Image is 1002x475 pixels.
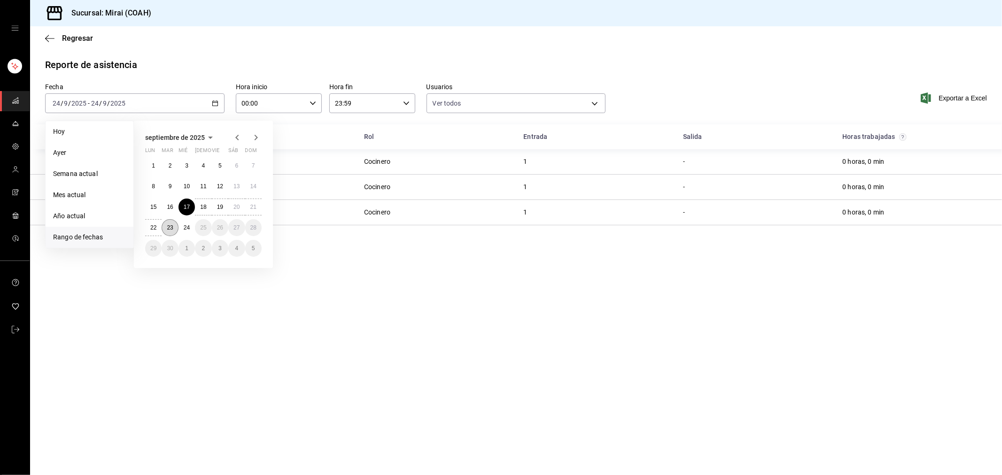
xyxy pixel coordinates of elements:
[835,204,892,221] div: Cell
[71,100,87,107] input: ----
[62,34,93,43] span: Regresar
[516,204,535,221] div: Cell
[200,224,206,231] abbr: 25 de septiembre de 2025
[228,219,245,236] button: 27 de septiembre de 2025
[233,204,240,210] abbr: 20 de septiembre de 2025
[217,183,223,190] abbr: 12 de septiembre de 2025
[235,162,238,169] abbr: 6 de septiembre de 2025
[45,84,225,91] label: Fecha
[152,183,155,190] abbr: 8 de septiembre de 2025
[245,199,262,215] button: 21 de septiembre de 2025
[245,219,262,236] button: 28 de septiembre de 2025
[676,128,835,146] div: HeadCell
[228,240,245,257] button: 4 de octubre de 2025
[145,219,162,236] button: 22 de septiembre de 2025
[245,147,257,157] abbr: domingo
[45,34,93,43] button: Regresar
[30,149,1002,175] div: Row
[185,162,188,169] abbr: 3 de septiembre de 2025
[53,169,126,179] span: Semana actual
[179,240,195,257] button: 1 de octubre de 2025
[364,157,390,167] div: Cocinero
[676,204,692,221] div: Cell
[357,128,516,146] div: HeadCell
[38,204,114,221] div: Cell
[145,199,162,215] button: 15 de septiembre de 2025
[53,211,126,221] span: Año actual
[364,182,390,192] div: Cocinero
[250,204,256,210] abbr: 21 de septiembre de 2025
[53,127,126,137] span: Hoy
[162,157,178,174] button: 2 de septiembre de 2025
[245,178,262,195] button: 14 de septiembre de 2025
[52,100,61,107] input: --
[899,133,907,141] svg: El total de horas trabajadas por usuario es el resultado de la suma redondeada del registro de ho...
[217,224,223,231] abbr: 26 de septiembre de 2025
[202,162,205,169] abbr: 4 de septiembre de 2025
[30,124,1002,225] div: Container
[212,199,228,215] button: 19 de septiembre de 2025
[167,204,173,210] abbr: 16 de septiembre de 2025
[145,147,155,157] abbr: lunes
[329,84,415,91] label: Hora fin
[228,157,245,174] button: 6 de septiembre de 2025
[145,134,205,141] span: septiembre de 2025
[169,183,172,190] abbr: 9 de septiembre de 2025
[212,219,228,236] button: 26 de septiembre de 2025
[252,245,255,252] abbr: 5 de octubre de 2025
[835,178,892,196] div: Cell
[835,153,892,170] div: Cell
[167,224,173,231] abbr: 23 de septiembre de 2025
[68,100,71,107] span: /
[252,162,255,169] abbr: 7 de septiembre de 2025
[179,178,195,195] button: 10 de septiembre de 2025
[38,178,114,196] div: Cell
[64,8,151,19] h3: Sucursal: Mirai (COAH)
[200,204,206,210] abbr: 18 de septiembre de 2025
[835,128,995,146] div: HeadCell
[38,153,114,170] div: Cell
[250,224,256,231] abbr: 28 de septiembre de 2025
[162,147,173,157] abbr: martes
[63,100,68,107] input: --
[218,245,222,252] abbr: 3 de octubre de 2025
[107,100,110,107] span: /
[923,92,987,104] button: Exportar a Excel
[357,178,398,196] div: Cell
[145,240,162,257] button: 29 de septiembre de 2025
[184,183,190,190] abbr: 10 de septiembre de 2025
[357,153,398,170] div: Cell
[433,99,461,108] span: Ver todos
[179,219,195,236] button: 24 de septiembre de 2025
[427,84,606,91] label: Usuarios
[150,245,156,252] abbr: 29 de septiembre de 2025
[245,240,262,257] button: 5 de octubre de 2025
[212,178,228,195] button: 12 de septiembre de 2025
[179,147,187,157] abbr: miércoles
[30,124,1002,149] div: Head
[364,207,390,217] div: Cocinero
[184,204,190,210] abbr: 17 de septiembre de 2025
[53,190,126,200] span: Mes actual
[162,178,178,195] button: 9 de septiembre de 2025
[145,157,162,174] button: 1 de septiembre de 2025
[236,84,322,91] label: Hora inicio
[245,157,262,174] button: 7 de septiembre de 2025
[179,157,195,174] button: 3 de septiembre de 2025
[200,183,206,190] abbr: 11 de septiembre de 2025
[150,224,156,231] abbr: 22 de septiembre de 2025
[169,162,172,169] abbr: 2 de septiembre de 2025
[195,157,211,174] button: 4 de septiembre de 2025
[30,200,1002,225] div: Row
[202,245,205,252] abbr: 2 de octubre de 2025
[195,199,211,215] button: 18 de septiembre de 2025
[212,240,228,257] button: 3 de octubre de 2025
[676,153,692,170] div: Cell
[228,147,238,157] abbr: sábado
[179,199,195,215] button: 17 de septiembre de 2025
[162,240,178,257] button: 30 de septiembre de 2025
[185,245,188,252] abbr: 1 de octubre de 2025
[212,157,228,174] button: 5 de septiembre de 2025
[357,204,398,221] div: Cell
